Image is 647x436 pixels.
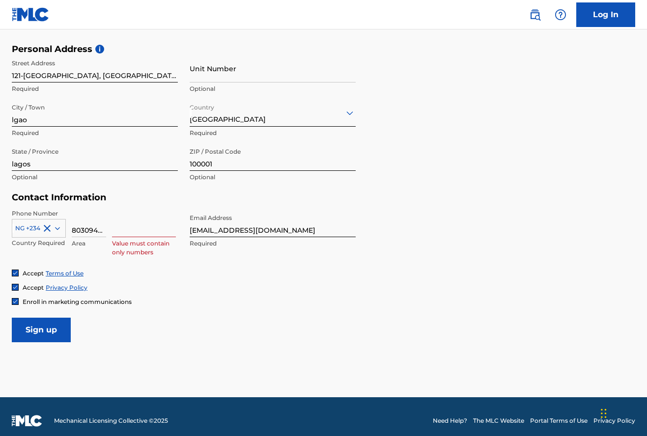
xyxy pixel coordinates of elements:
img: MLC Logo [12,7,50,22]
p: Optional [190,173,356,182]
iframe: Chat Widget [598,389,647,436]
div: Help [551,5,570,25]
p: Required [12,129,178,137]
img: help [555,9,566,21]
p: Country Required [12,239,66,247]
a: Log In [576,2,635,27]
img: checkbox [12,284,18,290]
a: Privacy Policy [593,416,635,425]
p: Required [12,84,178,93]
div: [GEOGRAPHIC_DATA] [190,101,356,125]
span: Mechanical Licensing Collective © 2025 [54,416,168,425]
p: Area [72,239,106,248]
span: i [95,45,104,54]
p: Optional [12,173,178,182]
a: Portal Terms of Use [530,416,588,425]
h5: Contact Information [12,192,356,203]
p: Optional [190,84,356,93]
p: Required [190,239,356,248]
h5: Personal Address [12,44,635,55]
img: logo [12,415,42,427]
label: Country [190,97,214,112]
a: Terms of Use [46,270,84,277]
input: Sign up [12,318,71,342]
p: Required [190,129,356,137]
img: checkbox [12,270,18,276]
span: Accept [23,270,44,277]
span: Enroll in marketing communications [23,298,132,305]
span: Accept [23,284,44,291]
div: Drag [601,399,607,428]
a: Need Help? [433,416,467,425]
a: The MLC Website [473,416,524,425]
p: Value must contain only numbers [112,239,176,257]
a: Public Search [525,5,545,25]
a: Privacy Policy [46,284,87,291]
img: search [529,9,541,21]
img: checkbox [12,299,18,304]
